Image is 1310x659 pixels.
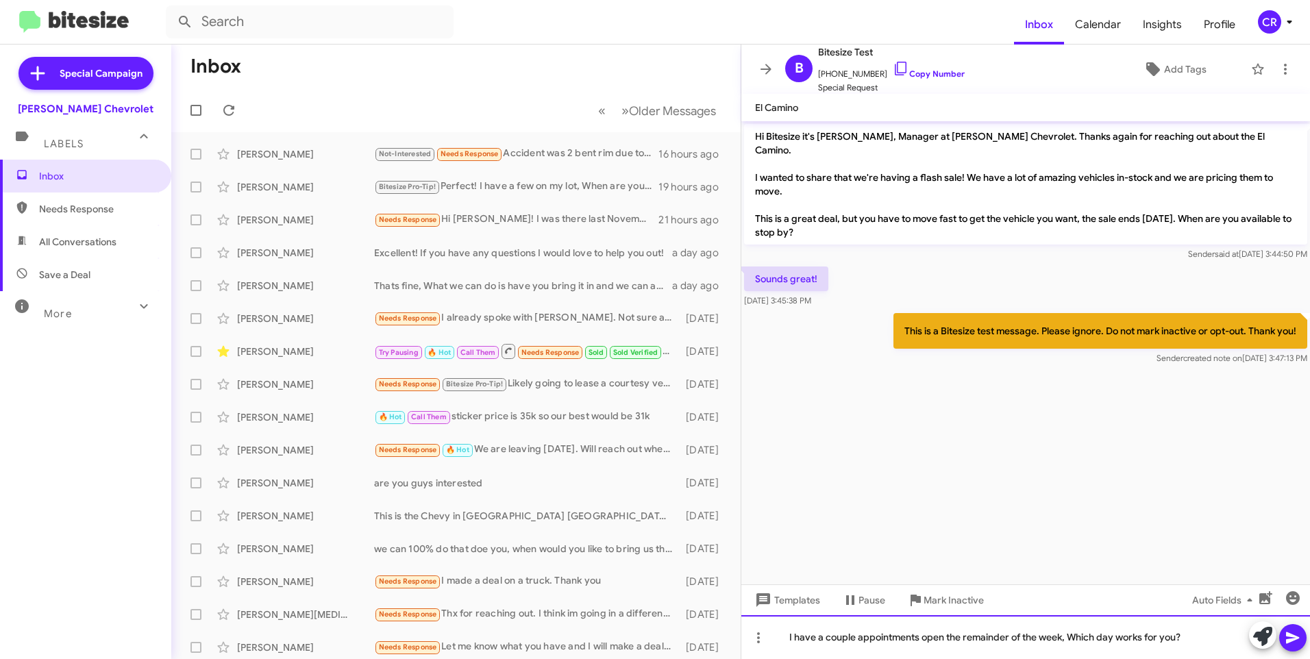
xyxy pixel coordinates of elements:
[60,66,143,80] span: Special Campaign
[658,213,730,227] div: 21 hours ago
[680,312,730,325] div: [DATE]
[680,608,730,621] div: [DATE]
[374,179,658,195] div: Perfect! I have a few on my lot, When are you able to come and test drive some. I would just need...
[379,182,436,191] span: Bitesize Pro-Tip!
[44,138,84,150] span: Labels
[237,279,374,293] div: [PERSON_NAME]
[658,180,730,194] div: 19 hours ago
[621,102,629,119] span: »
[379,348,419,357] span: Try Pausing
[589,348,604,357] span: Sold
[658,147,730,161] div: 16 hours ago
[379,380,437,388] span: Needs Response
[858,588,885,612] span: Pause
[680,345,730,358] div: [DATE]
[374,606,680,622] div: Thx for reaching out. I think im going in a different direction. I test drove the ZR2, and it fel...
[374,442,680,458] div: We are leaving [DATE]. Will reach out when we return.
[1192,588,1258,612] span: Auto Fields
[680,476,730,490] div: [DATE]
[379,577,437,586] span: Needs Response
[680,377,730,391] div: [DATE]
[379,412,402,421] span: 🔥 Hot
[1215,249,1239,259] span: said at
[374,476,680,490] div: are you guys interested
[680,641,730,654] div: [DATE]
[744,266,828,291] p: Sounds great!
[39,202,156,216] span: Needs Response
[428,348,451,357] span: 🔥 Hot
[237,542,374,556] div: [PERSON_NAME]
[1157,353,1307,363] span: Sender [DATE] 3:47:13 PM
[680,410,730,424] div: [DATE]
[446,380,503,388] span: Bitesize Pro-Tip!
[591,97,724,125] nav: Page navigation example
[795,58,804,79] span: B
[446,445,469,454] span: 🔥 Hot
[598,102,606,119] span: «
[18,57,153,90] a: Special Campaign
[374,246,672,260] div: Excellent! If you have any questions I would love to help you out!
[237,312,374,325] div: [PERSON_NAME]
[237,476,374,490] div: [PERSON_NAME]
[1181,588,1269,612] button: Auto Fields
[460,348,496,357] span: Call Them
[1183,353,1242,363] span: created note on
[752,588,820,612] span: Templates
[237,246,374,260] div: [PERSON_NAME]
[374,146,658,162] div: Accident was 2 bent rim due to pothole
[237,641,374,654] div: [PERSON_NAME]
[379,149,432,158] span: Not-Interested
[893,69,965,79] a: Copy Number
[374,542,680,556] div: we can 100% do that doe you, when would you like to bring us that vehicle and check out our curre...
[1193,5,1246,45] span: Profile
[374,509,680,523] div: This is the Chevy in [GEOGRAPHIC_DATA] [GEOGRAPHIC_DATA] [PERSON_NAME] Chevrolet
[1064,5,1132,45] a: Calendar
[744,124,1307,245] p: Hi Bitesize it's [PERSON_NAME], Manager at [PERSON_NAME] Chevrolet. Thanks again for reaching out...
[744,295,811,306] span: [DATE] 3:45:38 PM
[374,639,680,655] div: Let me know what you have and I will make a deal over the phone
[1188,249,1307,259] span: Sender [DATE] 3:44:50 PM
[629,103,716,119] span: Older Messages
[44,308,72,320] span: More
[672,279,730,293] div: a day ago
[374,310,680,326] div: I already spoke with [PERSON_NAME]. Not sure about what the inquiry was, but I am interested in s...
[18,102,153,116] div: [PERSON_NAME] Chevrolet
[379,610,437,619] span: Needs Response
[39,268,90,282] span: Save a Deal
[896,588,995,612] button: Mark Inactive
[237,575,374,588] div: [PERSON_NAME]
[924,588,984,612] span: Mark Inactive
[379,445,437,454] span: Needs Response
[374,343,680,360] div: Sorry to bother you, but the volume button in this truck is not working. What should I do?
[237,509,374,523] div: [PERSON_NAME]
[1014,5,1064,45] a: Inbox
[590,97,614,125] button: Previous
[166,5,454,38] input: Search
[237,180,374,194] div: [PERSON_NAME]
[741,615,1310,659] div: I have a couple appointments open the remainder of the week, Which day works for you?
[39,169,156,183] span: Inbox
[237,443,374,457] div: [PERSON_NAME]
[1246,10,1295,34] button: CR
[521,348,580,357] span: Needs Response
[190,55,241,77] h1: Inbox
[379,215,437,224] span: Needs Response
[379,314,437,323] span: Needs Response
[680,443,730,457] div: [DATE]
[237,345,374,358] div: [PERSON_NAME]
[831,588,896,612] button: Pause
[1105,57,1244,82] button: Add Tags
[1258,10,1281,34] div: CR
[1164,57,1207,82] span: Add Tags
[374,279,672,293] div: Thats fine, What we can do is have you bring it in and we can appraise it for you. While you are ...
[237,147,374,161] div: [PERSON_NAME]
[680,509,730,523] div: [DATE]
[680,542,730,556] div: [DATE]
[818,81,965,95] span: Special Request
[613,97,724,125] button: Next
[818,44,965,60] span: Bitesize Test
[1132,5,1193,45] a: Insights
